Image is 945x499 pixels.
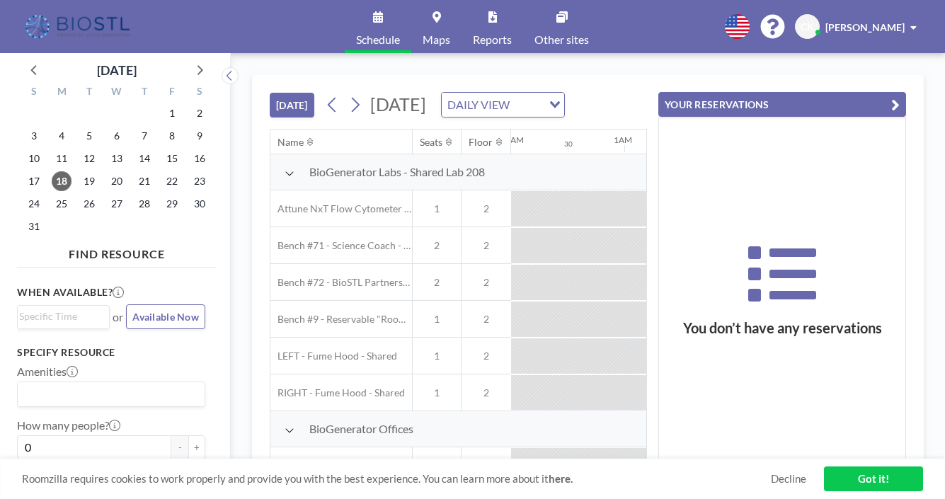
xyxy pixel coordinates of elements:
[171,435,188,459] button: -
[97,60,137,80] div: [DATE]
[469,136,493,149] div: Floor
[658,92,906,117] button: YOUR RESERVATIONS
[17,365,78,379] label: Amenities
[462,202,511,215] span: 2
[107,149,127,168] span: Wednesday, August 13, 2025
[771,472,806,486] a: Decline
[614,134,632,145] div: 1AM
[270,93,314,117] button: [DATE]
[132,311,199,323] span: Available Now
[413,313,461,326] span: 1
[130,84,158,102] div: T
[113,310,123,324] span: or
[462,350,511,362] span: 2
[462,386,511,399] span: 2
[190,103,210,123] span: Saturday, August 2, 2025
[190,149,210,168] span: Saturday, August 16, 2025
[24,149,44,168] span: Sunday, August 10, 2025
[19,385,197,403] input: Search for option
[17,346,205,359] h3: Specify resource
[462,239,511,252] span: 2
[462,313,511,326] span: 2
[23,13,135,41] img: organization-logo
[190,126,210,146] span: Saturday, August 9, 2025
[270,276,412,289] span: Bench #72 - BioSTL Partnerships & Apprenticeships Bench
[107,171,127,191] span: Wednesday, August 20, 2025
[413,202,461,215] span: 1
[190,171,210,191] span: Saturday, August 23, 2025
[24,126,44,146] span: Sunday, August 3, 2025
[309,422,413,436] span: BioGenerator Offices
[564,139,573,149] div: 30
[413,386,461,399] span: 1
[52,194,71,214] span: Monday, August 25, 2025
[420,136,442,149] div: Seats
[277,136,304,149] div: Name
[76,84,103,102] div: T
[190,194,210,214] span: Saturday, August 30, 2025
[134,171,154,191] span: Thursday, August 21, 2025
[103,84,131,102] div: W
[134,194,154,214] span: Thursday, August 28, 2025
[413,239,461,252] span: 2
[514,96,541,114] input: Search for option
[270,350,397,362] span: LEFT - Fume Hood - Shared
[534,34,589,45] span: Other sites
[270,313,412,326] span: Bench #9 - Reservable "RoomZilla" Bench
[413,350,461,362] span: 1
[162,171,182,191] span: Friday, August 22, 2025
[162,149,182,168] span: Friday, August 15, 2025
[549,472,573,485] a: here.
[107,126,127,146] span: Wednesday, August 6, 2025
[79,126,99,146] span: Tuesday, August 5, 2025
[162,126,182,146] span: Friday, August 8, 2025
[22,472,771,486] span: Roomzilla requires cookies to work properly and provide you with the best experience. You can lea...
[17,241,217,261] h4: FIND RESOURCE
[107,194,127,214] span: Wednesday, August 27, 2025
[158,84,185,102] div: F
[24,171,44,191] span: Sunday, August 17, 2025
[659,319,905,337] h3: You don’t have any reservations
[19,309,101,324] input: Search for option
[18,382,205,406] div: Search for option
[270,202,412,215] span: Attune NxT Flow Cytometer - Bench #25
[188,435,205,459] button: +
[79,171,99,191] span: Tuesday, August 19, 2025
[162,103,182,123] span: Friday, August 1, 2025
[79,149,99,168] span: Tuesday, August 12, 2025
[185,84,213,102] div: S
[134,149,154,168] span: Thursday, August 14, 2025
[17,418,120,432] label: How many people?
[473,34,512,45] span: Reports
[825,21,905,33] span: [PERSON_NAME]
[52,171,71,191] span: Monday, August 18, 2025
[48,84,76,102] div: M
[309,165,485,179] span: BioGenerator Labs - Shared Lab 208
[24,217,44,236] span: Sunday, August 31, 2025
[442,93,564,117] div: Search for option
[52,126,71,146] span: Monday, August 4, 2025
[24,194,44,214] span: Sunday, August 24, 2025
[462,276,511,289] span: 2
[824,466,923,491] a: Got it!
[413,276,461,289] span: 2
[126,304,205,329] button: Available Now
[423,34,450,45] span: Maps
[801,21,814,33] span: CK
[52,149,71,168] span: Monday, August 11, 2025
[79,194,99,214] span: Tuesday, August 26, 2025
[270,239,412,252] span: Bench #71 - Science Coach - BioSTL Bench
[270,386,405,399] span: RIGHT - Fume Hood - Shared
[445,96,512,114] span: DAILY VIEW
[21,84,48,102] div: S
[18,306,109,327] div: Search for option
[370,93,426,115] span: [DATE]
[356,34,400,45] span: Schedule
[500,134,524,145] div: 12AM
[162,194,182,214] span: Friday, August 29, 2025
[134,126,154,146] span: Thursday, August 7, 2025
